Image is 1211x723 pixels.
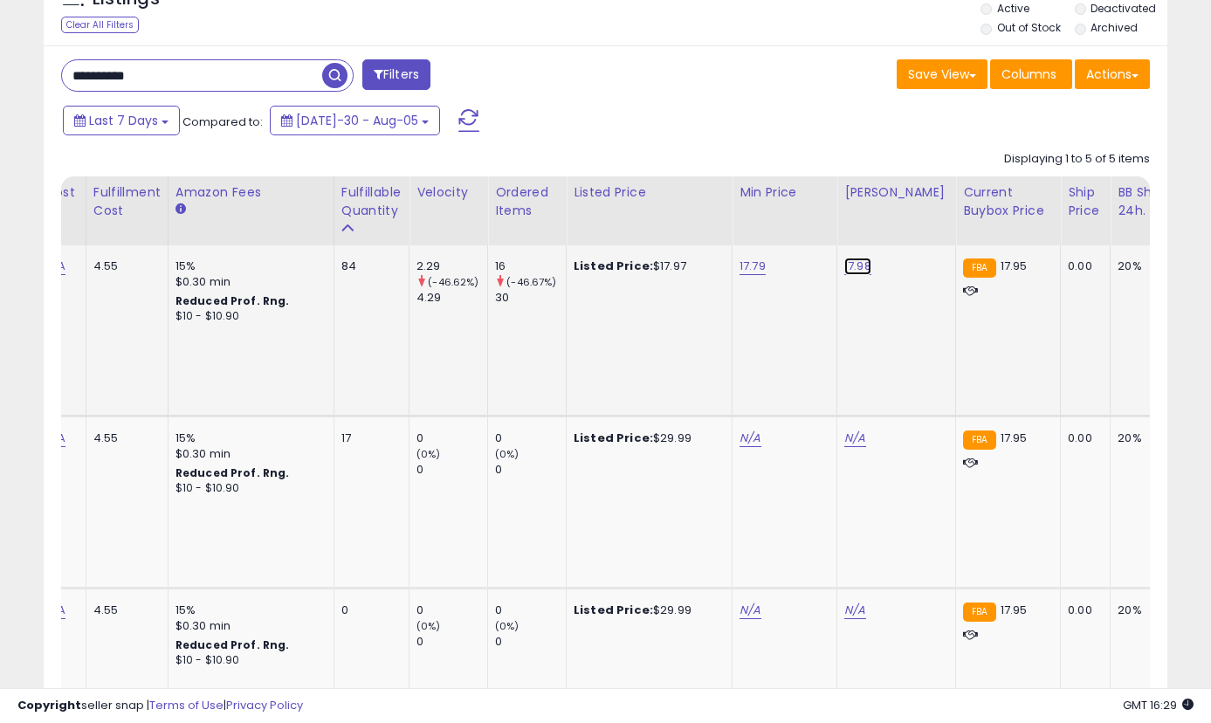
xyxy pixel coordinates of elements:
[416,634,487,650] div: 0
[175,602,320,618] div: 15%
[897,59,987,89] button: Save View
[416,430,487,446] div: 0
[1118,183,1181,220] div: BB Share 24h.
[226,697,303,713] a: Privacy Policy
[574,430,719,446] div: $29.99
[495,258,566,274] div: 16
[175,202,186,217] small: Amazon Fees.
[341,602,396,618] div: 0
[963,183,1053,220] div: Current Buybox Price
[1091,20,1138,35] label: Archived
[341,258,396,274] div: 84
[495,462,566,478] div: 0
[495,430,566,446] div: 0
[175,293,290,308] b: Reduced Prof. Rng.
[296,112,418,129] span: [DATE]-30 - Aug-05
[495,183,559,220] div: Ordered Items
[341,183,402,220] div: Fulfillable Quantity
[963,258,995,278] small: FBA
[495,447,519,461] small: (0%)
[270,106,440,135] button: [DATE]-30 - Aug-05
[1091,1,1156,16] label: Deactivated
[175,653,320,668] div: $10 - $10.90
[1001,430,1028,446] span: 17.95
[506,275,556,289] small: (-46.67%)
[574,602,653,618] b: Listed Price:
[175,309,320,324] div: $10 - $10.90
[495,634,566,650] div: 0
[89,112,158,129] span: Last 7 Days
[416,258,487,274] div: 2.29
[149,697,224,713] a: Terms of Use
[416,447,441,461] small: (0%)
[416,290,487,306] div: 4.29
[93,430,155,446] div: 4.55
[963,602,995,622] small: FBA
[175,274,320,290] div: $0.30 min
[416,602,487,618] div: 0
[1068,183,1103,220] div: Ship Price
[175,618,320,634] div: $0.30 min
[997,20,1061,35] label: Out of Stock
[574,602,719,618] div: $29.99
[1001,258,1028,274] span: 17.95
[1001,602,1028,618] span: 17.95
[175,637,290,652] b: Reduced Prof. Rng.
[574,183,725,202] div: Listed Price
[1075,59,1150,89] button: Actions
[93,258,155,274] div: 4.55
[61,17,139,33] div: Clear All Filters
[175,258,320,274] div: 15%
[17,697,81,713] strong: Copyright
[740,258,766,275] a: 17.79
[341,430,396,446] div: 17
[1118,602,1175,618] div: 20%
[740,602,760,619] a: N/A
[416,619,441,633] small: (0%)
[416,462,487,478] div: 0
[1123,697,1194,713] span: 2025-08-13 16:29 GMT
[740,430,760,447] a: N/A
[1001,65,1056,83] span: Columns
[1068,602,1097,618] div: 0.00
[844,430,865,447] a: N/A
[17,698,303,714] div: seller snap | |
[1068,258,1097,274] div: 0.00
[844,602,865,619] a: N/A
[175,183,327,202] div: Amazon Fees
[844,258,871,275] a: 17.98
[93,602,155,618] div: 4.55
[990,59,1072,89] button: Columns
[175,430,320,446] div: 15%
[63,106,180,135] button: Last 7 Days
[997,1,1029,16] label: Active
[416,183,480,202] div: Velocity
[175,481,320,496] div: $10 - $10.90
[45,183,79,202] div: Cost
[1068,430,1097,446] div: 0.00
[428,275,478,289] small: (-46.62%)
[1118,258,1175,274] div: 20%
[495,619,519,633] small: (0%)
[93,183,161,220] div: Fulfillment Cost
[740,183,829,202] div: Min Price
[182,114,263,130] span: Compared to:
[1004,151,1150,168] div: Displaying 1 to 5 of 5 items
[495,602,566,618] div: 0
[574,430,653,446] b: Listed Price:
[963,430,995,450] small: FBA
[495,290,566,306] div: 30
[1118,430,1175,446] div: 20%
[175,465,290,480] b: Reduced Prof. Rng.
[574,258,719,274] div: $17.97
[574,258,653,274] b: Listed Price:
[175,446,320,462] div: $0.30 min
[844,183,948,202] div: [PERSON_NAME]
[362,59,430,90] button: Filters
